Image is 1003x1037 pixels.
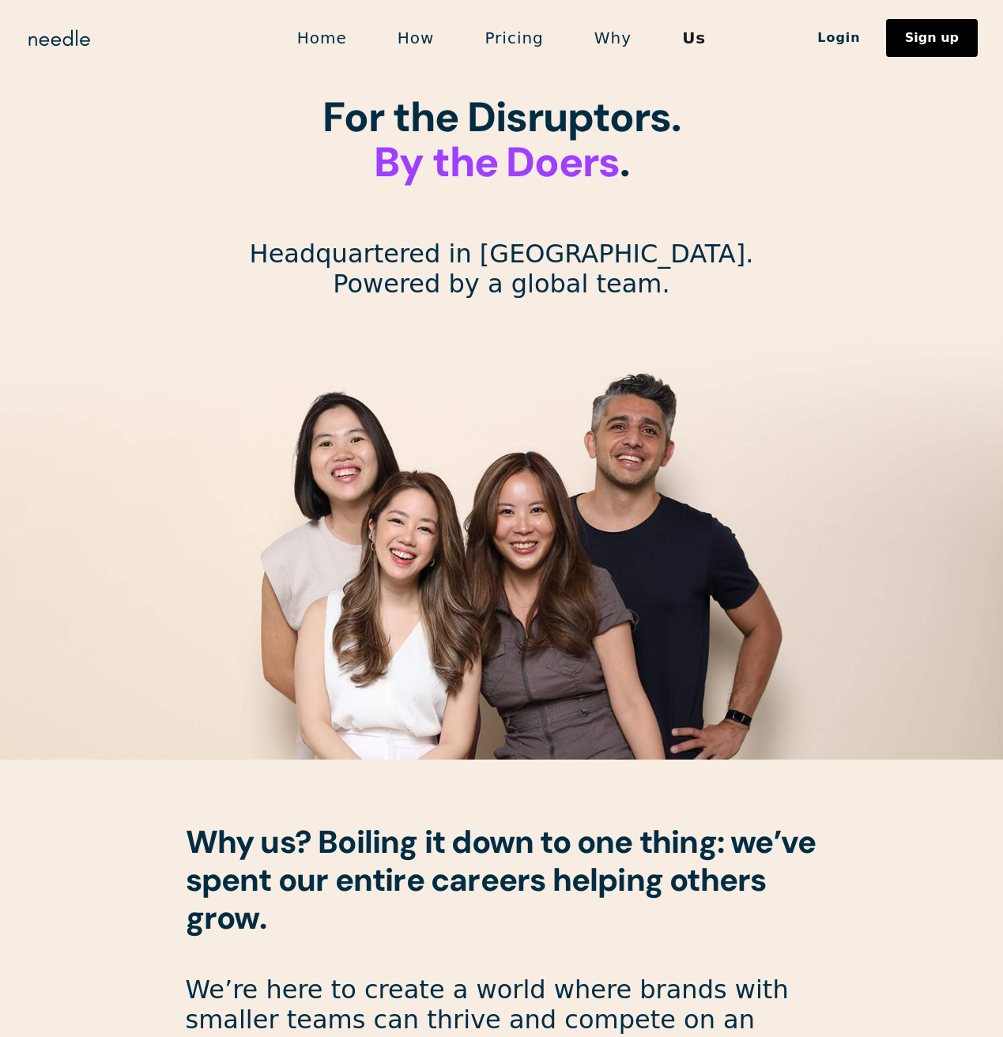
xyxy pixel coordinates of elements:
div: Sign up [905,32,959,44]
h1: For the Disruptors. ‍ . ‍ [322,95,680,231]
a: Us [657,21,731,55]
h2: Why us? Boiling it down to one thing: we’ve spent our entire careers helping others grow. [186,823,818,937]
a: Sign up [886,19,978,57]
p: Headquartered in [GEOGRAPHIC_DATA]. Powered by a global team. [250,239,754,300]
a: Why [569,21,657,55]
span: By the Doers [374,135,620,189]
a: Home [272,21,372,55]
a: Pricing [459,21,568,55]
a: How [372,21,460,55]
a: Login [792,25,886,51]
